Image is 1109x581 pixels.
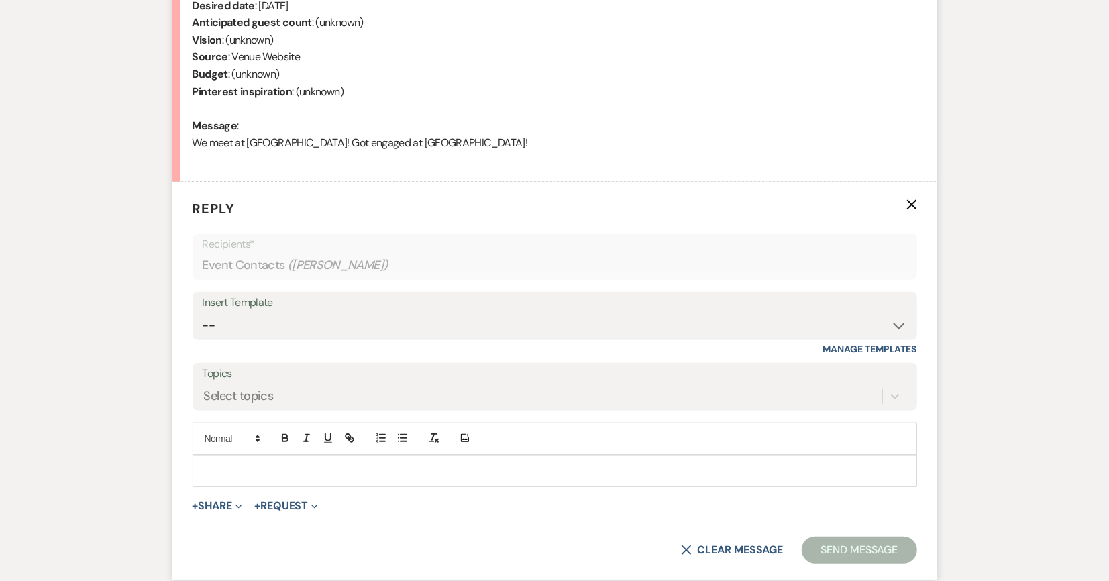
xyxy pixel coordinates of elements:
span: Reply [193,200,235,217]
p: Recipients* [203,235,907,253]
b: Pinterest inspiration [193,85,293,99]
div: Event Contacts [203,252,907,278]
div: Select topics [204,387,274,405]
label: Topics [203,364,907,384]
button: Clear message [681,545,783,556]
span: ( [PERSON_NAME] ) [288,256,388,274]
div: Insert Template [203,293,907,313]
b: Budget [193,67,228,81]
span: + [193,500,199,511]
button: Request [254,500,318,511]
b: Message [193,119,237,133]
button: Share [193,500,243,511]
button: Send Message [802,537,916,564]
span: + [254,500,260,511]
b: Source [193,50,228,64]
b: Anticipated guest count [193,15,312,30]
b: Vision [193,33,222,47]
a: Manage Templates [823,343,917,355]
